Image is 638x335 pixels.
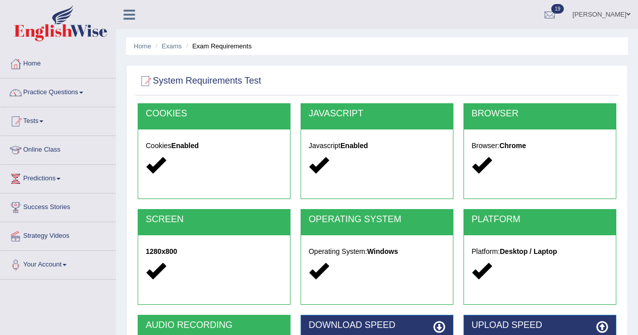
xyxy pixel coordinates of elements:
a: Strategy Videos [1,222,115,247]
strong: Chrome [499,142,526,150]
a: Home [1,50,115,75]
h2: PLATFORM [472,215,608,225]
h2: System Requirements Test [138,74,261,89]
h5: Javascript [309,142,445,150]
a: Home [134,42,151,50]
h2: JAVASCRIPT [309,109,445,119]
h2: DOWNLOAD SPEED [309,320,445,330]
strong: Windows [367,247,398,255]
a: Online Class [1,136,115,161]
h2: OPERATING SYSTEM [309,215,445,225]
h2: AUDIO RECORDING [146,320,282,330]
h5: Operating System: [309,248,445,255]
h2: COOKIES [146,109,282,119]
a: Your Account [1,251,115,276]
h5: Browser: [472,142,608,150]
strong: Enabled [171,142,199,150]
a: Success Stories [1,193,115,219]
h2: BROWSER [472,109,608,119]
a: Practice Questions [1,79,115,104]
h5: Platform: [472,248,608,255]
span: 19 [551,4,564,14]
h2: SCREEN [146,215,282,225]
h2: UPLOAD SPEED [472,320,608,330]
li: Exam Requirements [184,41,252,51]
strong: Desktop / Laptop [500,247,557,255]
a: Tests [1,107,115,132]
a: Exams [162,42,182,50]
a: Predictions [1,165,115,190]
strong: 1280x800 [146,247,177,255]
strong: Enabled [340,142,368,150]
h5: Cookies [146,142,282,150]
